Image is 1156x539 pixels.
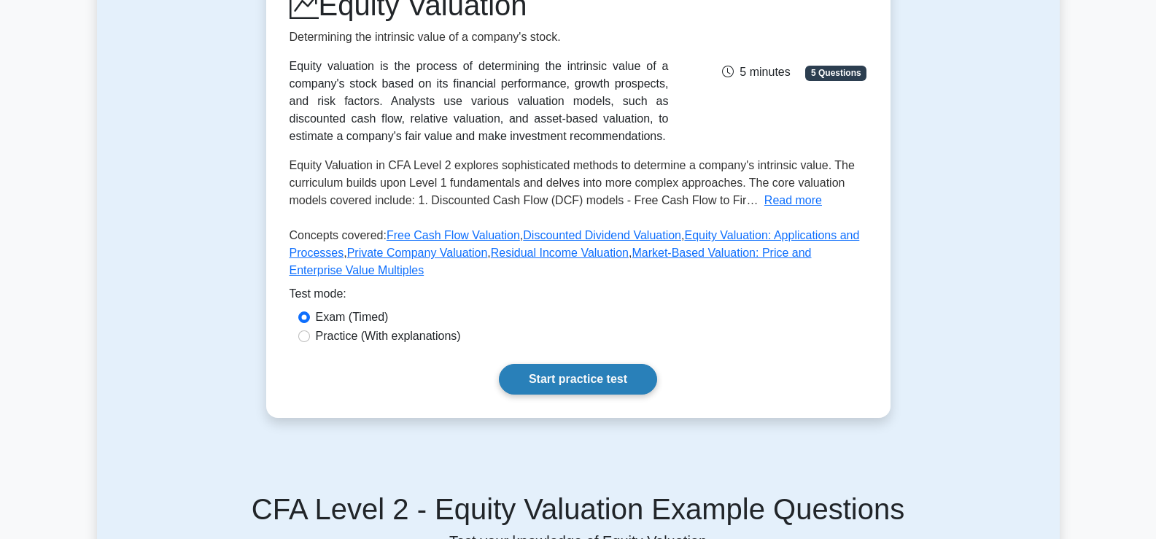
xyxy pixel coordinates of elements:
a: Free Cash Flow Valuation [387,229,520,241]
button: Read more [764,192,822,209]
a: Private Company Valuation [347,247,488,259]
p: Determining the intrinsic value of a company's stock. [290,28,669,46]
label: Practice (With explanations) [316,327,461,345]
label: Exam (Timed) [316,309,389,326]
a: Start practice test [499,364,657,395]
h5: CFA Level 2 - Equity Valuation Example Questions [115,492,1042,527]
a: Residual Income Valuation [491,247,629,259]
div: Equity valuation is the process of determining the intrinsic value of a company's stock based on ... [290,58,669,145]
a: Discounted Dividend Valuation [523,229,681,241]
span: Equity Valuation in CFA Level 2 explores sophisticated methods to determine a company's intrinsic... [290,159,855,206]
p: Concepts covered: , , , , , [290,227,867,285]
span: 5 Questions [805,66,866,80]
div: Test mode: [290,285,867,309]
span: 5 minutes [722,66,790,78]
